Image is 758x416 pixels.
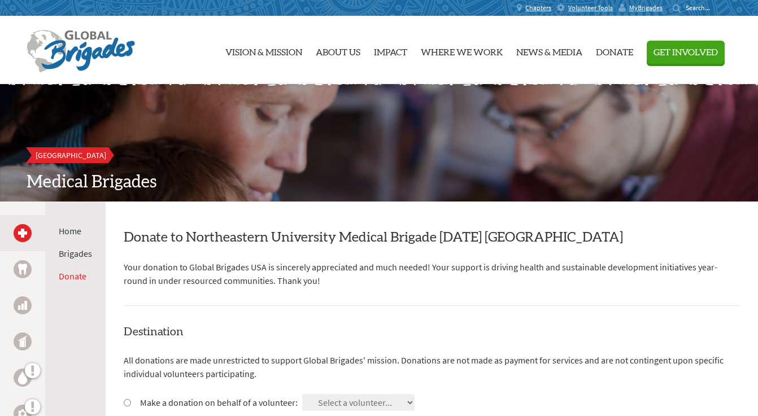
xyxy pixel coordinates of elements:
[14,224,32,242] a: Medical
[27,30,135,73] img: Global Brigades Logo
[27,147,115,163] a: [GEOGRAPHIC_DATA]
[140,396,298,409] label: Make a donation on behalf of a volunteer:
[596,21,633,80] a: Donate
[14,260,32,278] a: Dental
[568,3,613,12] span: Volunteer Tools
[654,48,718,57] span: Get Involved
[374,21,407,80] a: Impact
[421,21,503,80] a: Where We Work
[18,264,27,274] img: Dental
[686,3,718,12] input: Search...
[18,301,27,310] img: Business
[525,3,551,12] span: Chapters
[14,296,32,314] a: Business
[124,324,740,340] h4: Destination
[59,225,81,237] a: Home
[59,248,92,259] a: Brigades
[629,3,663,12] span: MyBrigades
[59,270,86,282] a: Donate
[18,336,27,347] img: Public Health
[647,41,725,64] button: Get Involved
[18,371,27,384] img: Water
[36,150,106,160] span: [GEOGRAPHIC_DATA]
[59,224,92,238] li: Home
[124,353,740,380] p: All donations are made unrestricted to support Global Brigades' mission. Donations are not made a...
[516,21,582,80] a: News & Media
[124,260,740,287] p: Your donation to Global Brigades USA is sincerely appreciated and much needed! Your support is dr...
[59,269,92,283] li: Donate
[225,21,302,80] a: Vision & Mission
[27,172,731,192] h2: Medical Brigades
[18,229,27,238] img: Medical
[124,229,740,247] h2: Donate to Northeastern University Medical Brigade [DATE] [GEOGRAPHIC_DATA]
[316,21,360,80] a: About Us
[14,332,32,351] a: Public Health
[14,369,32,387] a: Water
[59,247,92,260] li: Brigades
